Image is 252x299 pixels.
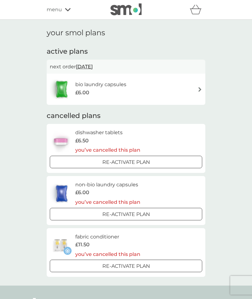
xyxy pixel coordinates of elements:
img: dishwasher tablets [50,130,72,152]
span: £6.50 [75,137,89,145]
img: bio laundry capsules [50,78,73,100]
p: Re-activate Plan [102,210,150,218]
button: Re-activate Plan [50,260,202,272]
p: you’ve cancelled this plan [75,146,140,154]
img: smol [110,3,142,15]
p: Re-activate Plan [102,262,150,270]
button: Re-activate Plan [50,156,202,168]
h2: active plans [47,47,205,56]
p: you’ve cancelled this plan [75,250,140,258]
span: £6.00 [75,89,89,97]
p: you’ve cancelled this plan [75,198,140,206]
img: non-bio laundry capsules [50,183,73,204]
p: Re-activate Plan [102,158,150,166]
span: menu [47,6,62,14]
img: fabric conditioner [50,234,72,256]
h6: non-bio laundry capsules [75,181,140,189]
span: £11.50 [75,241,90,249]
p: next order [50,63,202,71]
img: arrow right [198,87,202,92]
h6: bio laundry capsules [75,81,126,89]
h1: your smol plans [47,28,205,37]
h2: cancelled plans [47,111,205,121]
span: £6.00 [75,189,89,197]
button: Re-activate Plan [50,208,202,220]
h6: dishwasher tablets [75,129,140,137]
div: basket [190,3,205,16]
span: [DATE] [76,61,93,73]
h6: fabric conditioner [75,233,140,241]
